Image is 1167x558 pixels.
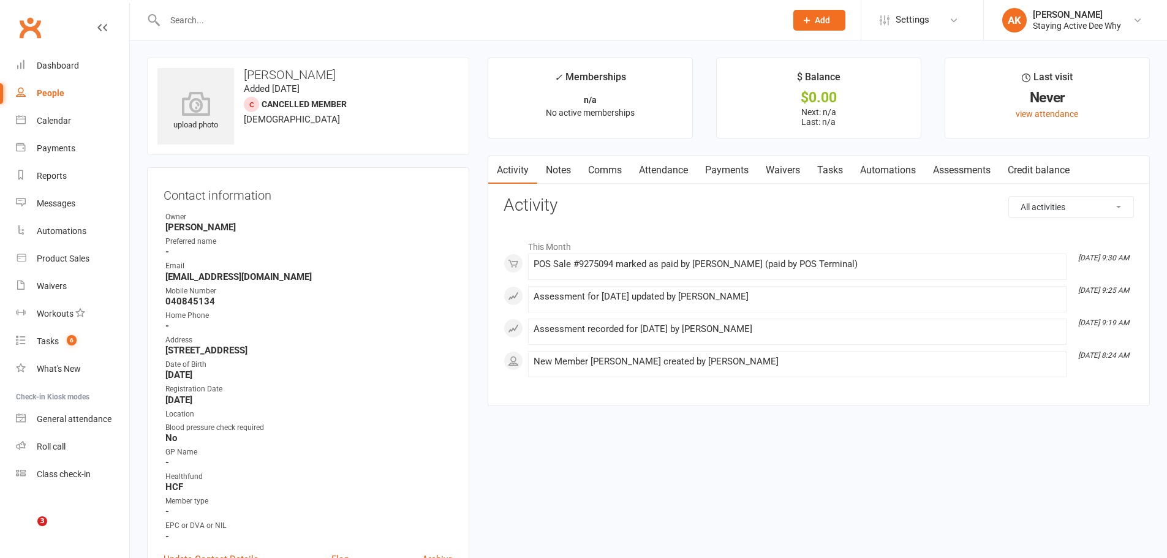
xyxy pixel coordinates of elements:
strong: No [165,432,453,443]
strong: [STREET_ADDRESS] [165,345,453,356]
a: view attendance [1016,109,1078,119]
h3: Contact information [164,184,453,202]
a: What's New [16,355,129,383]
div: Member type [165,496,453,507]
div: Messages [37,198,75,208]
a: Product Sales [16,245,129,273]
strong: [EMAIL_ADDRESS][DOMAIN_NAME] [165,271,453,282]
a: Class kiosk mode [16,461,129,488]
div: Never [956,91,1138,104]
span: 6 [67,335,77,345]
div: People [37,88,64,98]
div: Payments [37,143,75,153]
a: People [16,80,129,107]
strong: - [165,246,453,257]
div: Memberships [554,69,626,92]
div: Calendar [37,116,71,126]
li: This Month [504,234,1134,254]
i: ✓ [554,72,562,83]
div: Healthfund [165,471,453,483]
a: Credit balance [999,156,1078,184]
strong: HCF [165,481,453,492]
p: Next: n/a Last: n/a [728,107,910,127]
strong: [PERSON_NAME] [165,222,453,233]
div: Email [165,260,453,272]
a: Reports [16,162,129,190]
a: Automations [852,156,924,184]
a: Notes [537,156,580,184]
a: Calendar [16,107,129,135]
div: upload photo [157,91,234,132]
div: Last visit [1022,69,1073,91]
a: Waivers [16,273,129,300]
span: Add [815,15,830,25]
div: Preferred name [165,236,453,247]
div: AK [1002,8,1027,32]
div: Waivers [37,281,67,291]
a: Payments [16,135,129,162]
i: [DATE] 8:24 AM [1078,351,1129,360]
a: Comms [580,156,630,184]
span: 3 [37,516,47,526]
a: Clubworx [15,12,45,43]
div: $ Balance [797,69,840,91]
span: Cancelled member [262,99,347,109]
span: [DEMOGRAPHIC_DATA] [244,114,340,125]
div: Staying Active Dee Why [1033,20,1121,31]
a: Automations [16,217,129,245]
div: EPC or DVA or NIL [165,520,453,532]
input: Search... [161,12,777,29]
a: Assessments [924,156,999,184]
div: Assessment for [DATE] updated by [PERSON_NAME] [534,292,1061,302]
time: Added [DATE] [244,83,300,94]
div: Dashboard [37,61,79,70]
a: Waivers [757,156,809,184]
strong: - [165,531,453,542]
button: Add [793,10,845,31]
strong: 040845134 [165,296,453,307]
h3: Activity [504,196,1134,215]
div: Automations [37,226,86,236]
div: [PERSON_NAME] [1033,9,1121,20]
strong: [DATE] [165,369,453,380]
i: [DATE] 9:25 AM [1078,286,1129,295]
span: Settings [896,6,929,34]
strong: - [165,457,453,468]
div: Address [165,334,453,346]
div: General attendance [37,414,111,424]
a: Dashboard [16,52,129,80]
a: Roll call [16,433,129,461]
iframe: Intercom live chat [12,516,42,546]
strong: n/a [584,95,597,105]
a: Tasks [809,156,852,184]
div: What's New [37,364,81,374]
div: Registration Date [165,383,453,395]
a: Payments [697,156,757,184]
div: $0.00 [728,91,910,104]
strong: - [165,320,453,331]
div: POS Sale #9275094 marked as paid by [PERSON_NAME] (paid by POS Terminal) [534,259,1061,270]
div: Workouts [37,309,74,319]
div: Mobile Number [165,285,453,297]
div: Blood pressure check required [165,422,453,434]
div: Location [165,409,453,420]
i: [DATE] 9:30 AM [1078,254,1129,262]
a: General attendance kiosk mode [16,405,129,433]
div: Assessment recorded for [DATE] by [PERSON_NAME] [534,324,1061,334]
div: Reports [37,171,67,181]
strong: [DATE] [165,394,453,405]
strong: - [165,506,453,517]
a: Tasks 6 [16,328,129,355]
div: GP Name [165,447,453,458]
a: Activity [488,156,537,184]
div: Roll call [37,442,66,451]
div: Class check-in [37,469,91,479]
a: Messages [16,190,129,217]
a: Attendance [630,156,697,184]
div: Product Sales [37,254,89,263]
div: Owner [165,211,453,223]
h3: [PERSON_NAME] [157,68,459,81]
div: New Member [PERSON_NAME] created by [PERSON_NAME] [534,356,1061,367]
i: [DATE] 9:19 AM [1078,319,1129,327]
a: Workouts [16,300,129,328]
